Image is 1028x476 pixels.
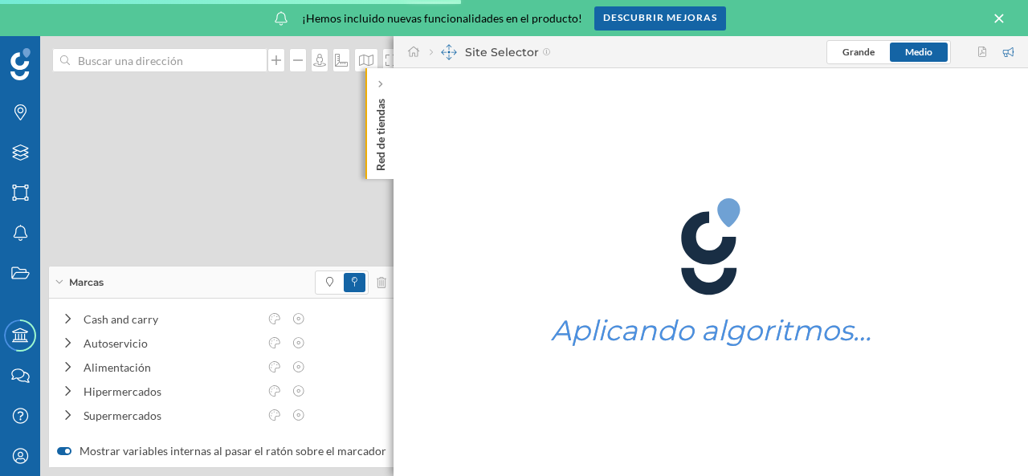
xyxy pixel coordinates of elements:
div: Hipermercados [84,383,259,400]
span: ¡Hemos incluido nuevas funcionalidades en el producto! [302,10,582,26]
div: Autoservicio [84,335,259,352]
div: Cash and carry [84,311,259,328]
div: Alimentación [84,359,259,376]
span: Marcas [69,275,104,290]
img: dashboards-manager.svg [441,44,457,60]
div: Site Selector [430,44,551,60]
span: Grande [842,46,875,58]
h1: Aplicando algoritmos… [551,315,871,346]
span: Medio [905,46,932,58]
img: Geoblink Logo [10,48,31,80]
div: Supermercados [84,407,259,424]
p: Red de tiendas [373,92,389,171]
